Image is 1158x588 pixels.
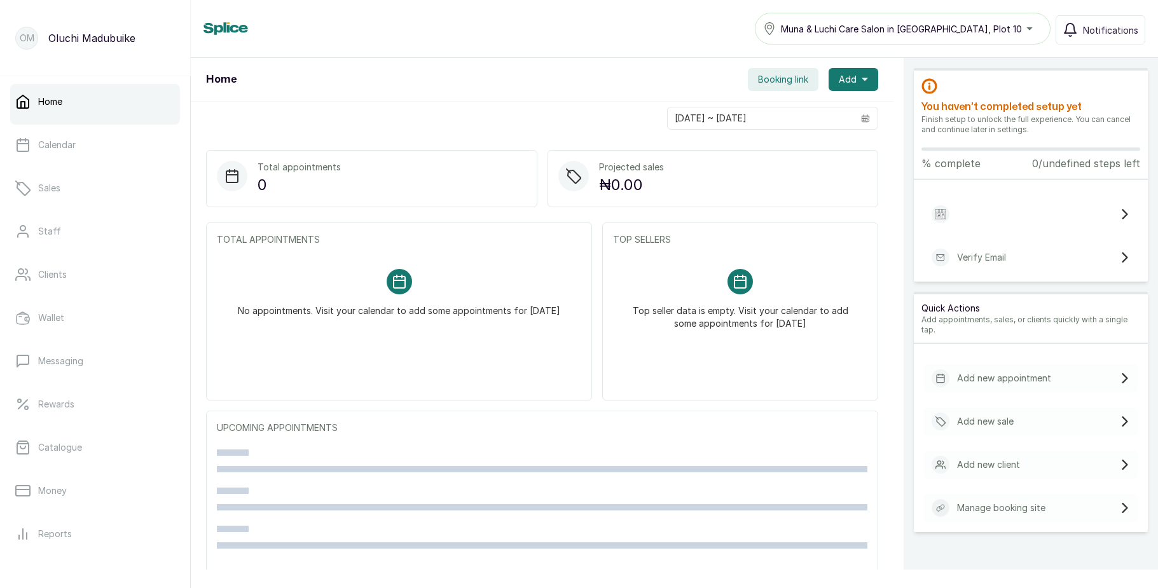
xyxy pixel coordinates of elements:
p: Oluchi Madubuike [48,31,135,46]
p: Top seller data is empty. Visit your calendar to add some appointments for [DATE] [628,294,852,330]
h1: Home [206,72,237,87]
p: Add appointments, sales, or clients quickly with a single tap. [921,315,1140,335]
p: Staff [38,225,61,238]
p: Projected sales [599,161,664,174]
p: Home [38,95,62,108]
p: Quick Actions [921,302,1140,315]
p: Catalogue [38,441,82,454]
p: TOP SELLERS [613,233,867,246]
p: Rewards [38,398,74,411]
p: Total appointments [258,161,341,174]
a: Money [10,473,180,509]
p: Manage booking site [957,502,1045,514]
a: Wallet [10,300,180,336]
a: Calendar [10,127,180,163]
p: Add new sale [957,415,1014,428]
span: Muna & Luchi Care Salon in [GEOGRAPHIC_DATA], Plot 10 [781,22,1022,36]
p: Verify Email [957,251,1006,264]
button: Add [829,68,878,91]
p: OM [20,32,34,44]
h2: You haven’t completed setup yet [921,99,1140,114]
span: Notifications [1083,24,1138,37]
p: 0 [258,174,341,196]
a: Clients [10,257,180,292]
p: Clients [38,268,67,281]
p: Finish setup to unlock the full experience. You can cancel and continue later in settings. [921,114,1140,135]
p: No appointments. Visit your calendar to add some appointments for [DATE] [238,294,560,317]
p: Add new client [957,458,1020,471]
button: Booking link [748,68,818,91]
a: Home [10,84,180,120]
p: 0/undefined steps left [1032,156,1140,171]
svg: calendar [861,114,870,123]
p: Calendar [38,139,76,151]
p: ₦0.00 [599,174,664,196]
p: % complete [921,156,981,171]
p: Reports [38,528,72,540]
p: Money [38,484,67,497]
p: Messaging [38,355,83,367]
a: Catalogue [10,430,180,465]
a: Messaging [10,343,180,379]
p: Add new appointment [957,372,1051,385]
p: Wallet [38,311,64,324]
a: Sales [10,170,180,206]
p: Sales [38,182,60,195]
span: Booking link [758,73,808,86]
a: Rewards [10,386,180,422]
span: Add [839,73,857,86]
a: Reports [10,516,180,552]
button: Notifications [1056,15,1145,44]
p: UPCOMING APPOINTMENTS [217,421,867,434]
a: Staff [10,214,180,249]
button: Muna & Luchi Care Salon in [GEOGRAPHIC_DATA], Plot 10 [755,13,1051,44]
p: TOTAL APPOINTMENTS [217,233,581,246]
input: Select date [668,107,853,129]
